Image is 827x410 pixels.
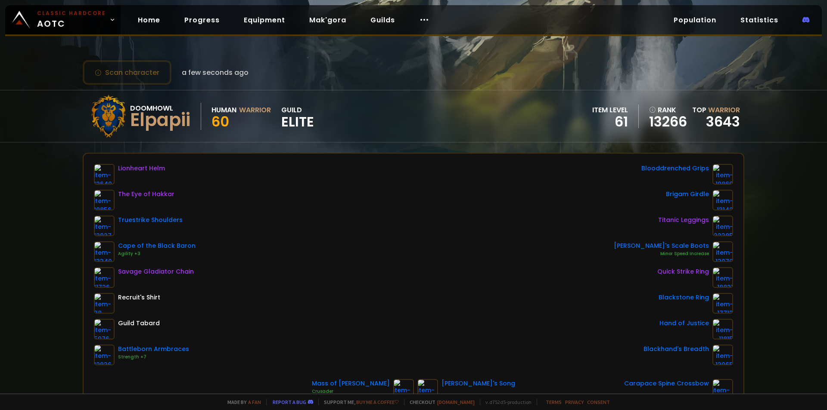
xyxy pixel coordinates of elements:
[37,9,106,17] small: Classic Hardcore
[712,216,733,236] img: item-22385
[441,379,515,388] div: [PERSON_NAME]'s Song
[712,190,733,210] img: item-13142
[118,267,194,276] div: Savage Gladiator Chain
[118,216,183,225] div: Truestrike Shoulders
[364,11,402,29] a: Guilds
[712,379,733,400] img: item-18738
[659,293,709,302] div: Blackstone Ring
[587,399,610,405] a: Consent
[712,241,733,262] img: item-13070
[222,399,261,405] span: Made by
[692,105,740,115] div: Top
[712,319,733,339] img: item-11815
[356,399,399,405] a: Buy me a coffee
[130,114,190,126] div: Elpapii
[281,115,314,128] span: Elite
[712,267,733,288] img: item-18821
[118,190,174,199] div: The Eye of Hakkar
[118,354,189,361] div: Strength +7
[734,11,785,29] a: Statistics
[641,164,709,173] div: Blooddrenched Grips
[393,379,414,400] img: item-13006
[130,103,190,114] div: Doomhowl
[281,105,314,128] div: guild
[83,60,171,85] button: Scan character
[239,105,271,115] div: Warrior
[712,293,733,314] img: item-17713
[94,216,115,236] img: item-12927
[94,190,115,210] img: item-19856
[211,112,229,131] span: 60
[614,250,709,257] div: Minor Speed Increase
[404,399,475,405] span: Checkout
[94,267,115,288] img: item-11726
[273,399,306,405] a: Report a bug
[624,379,709,388] div: Carapace Spine Crossbow
[118,241,196,250] div: Cape of the Black Baron
[706,112,740,131] a: 3643
[659,319,709,328] div: Hand of Justice
[94,319,115,339] img: item-5976
[312,388,390,395] div: Crusader
[712,345,733,365] img: item-13965
[657,267,709,276] div: Quick Strike Ring
[667,11,723,29] a: Population
[312,379,390,388] div: Mass of [PERSON_NAME]
[649,115,687,128] a: 13266
[94,241,115,262] img: item-13340
[248,399,261,405] a: a fan
[302,11,353,29] a: Mak'gora
[94,164,115,185] img: item-12640
[118,293,160,302] div: Recruit's Shirt
[614,241,709,250] div: [PERSON_NAME]'s Scale Boots
[592,105,628,115] div: item level
[649,105,687,115] div: rank
[118,345,189,354] div: Battleborn Armbraces
[118,164,165,173] div: Lionheart Helm
[565,399,584,405] a: Privacy
[708,105,740,115] span: Warrior
[644,345,709,354] div: Blackhand's Breadth
[177,11,227,29] a: Progress
[237,11,292,29] a: Equipment
[592,115,628,128] div: 61
[712,164,733,185] img: item-19869
[437,399,475,405] a: [DOMAIN_NAME]
[658,216,709,225] div: Titanic Leggings
[118,319,160,328] div: Guild Tabard
[318,399,399,405] span: Support me,
[37,9,106,30] span: AOTC
[182,67,249,78] span: a few seconds ago
[211,105,236,115] div: Human
[94,345,115,365] img: item-12936
[480,399,532,405] span: v. d752d5 - production
[5,5,121,34] a: Classic HardcoreAOTC
[666,190,709,199] div: Brigam Girdle
[546,399,562,405] a: Terms
[131,11,167,29] a: Home
[417,379,438,400] img: item-15806
[118,250,196,257] div: Agility +3
[94,293,115,314] img: item-38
